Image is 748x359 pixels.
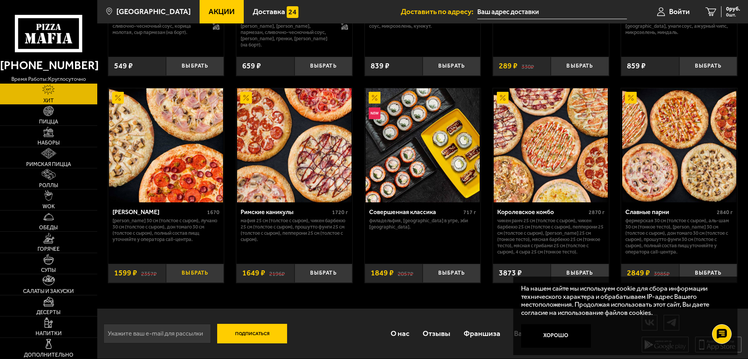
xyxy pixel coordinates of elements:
span: WOK [43,204,55,209]
span: Обеды [39,225,58,230]
a: АкционныйХет Трик [108,88,224,202]
span: 0 руб. [726,6,740,12]
s: 3985 ₽ [654,269,669,277]
span: 1720 г [332,209,348,216]
img: Новинка [369,107,380,119]
p: угорь, креветка спайси, краб-крем, огурец, [GEOGRAPHIC_DATA], унаги соус, ажурный чипс, микрозеле... [625,17,733,36]
button: Выбрать [423,57,480,76]
div: Совершенная классика [369,208,462,216]
img: Римские каникулы [237,88,351,202]
span: Салаты и закуски [23,289,74,294]
img: Акционный [369,92,380,104]
span: Войти [669,8,690,15]
span: Акции [209,8,235,15]
img: 15daf4d41897b9f0e9f617042186c801.svg [287,6,298,18]
span: 2849 ₽ [627,269,650,277]
span: 549 ₽ [114,62,133,70]
span: 839 ₽ [371,62,389,70]
span: Роллы [39,183,58,188]
button: Выбрать [166,57,224,76]
span: 659 ₽ [242,62,261,70]
span: Хит [43,98,54,104]
input: Укажите ваш e-mail для рассылки [104,324,211,343]
div: Римские каникулы [241,208,330,216]
span: 1649 ₽ [242,269,265,277]
button: Выбрать [295,264,352,283]
div: Славные парни [625,208,715,216]
img: Славные парни [622,88,736,202]
span: Римская пицца [26,162,71,167]
span: Наборы [37,140,60,146]
button: Выбрать [551,264,609,283]
p: цыпленок, [PERSON_NAME], [PERSON_NAME], [PERSON_NAME], пармезан, сливочно-чесночный соус, [PERSON... [241,17,333,48]
a: АкционныйРимские каникулы [236,88,352,202]
span: Доставить по адресу: [401,8,477,15]
div: [PERSON_NAME] [112,208,205,216]
img: Совершенная классика [366,88,480,202]
span: 717 г [463,209,476,216]
span: [GEOGRAPHIC_DATA] [116,8,191,15]
img: Хет Трик [109,88,223,202]
span: 859 ₽ [627,62,646,70]
span: 1670 [207,209,220,216]
span: Дополнительно [24,352,73,358]
span: Доставка [253,8,285,15]
p: Фермерская 30 см (толстое с сыром), Аль-Шам 30 см (тонкое тесто), [PERSON_NAME] 30 см (толстое с ... [625,218,733,255]
p: сыр дорблю, груша, моцарелла, сливочно-чесночный соус, корица молотая, сыр пармезан (на борт). [112,17,205,36]
span: 289 ₽ [499,62,518,70]
button: Выбрать [679,264,737,283]
s: 330 ₽ [521,62,534,70]
button: Выбрать [295,57,352,76]
span: 1599 ₽ [114,269,137,277]
button: Хорошо [521,324,591,348]
span: Супы [41,268,56,273]
a: Отзывы [416,321,457,346]
span: 2840 г [717,209,733,216]
input: Ваш адрес доставки [477,5,627,19]
span: Пицца [39,119,58,125]
span: 2870 г [589,209,605,216]
button: Выбрать [166,264,224,283]
button: Подписаться [217,324,287,343]
button: Выбрать [679,57,737,76]
img: Акционный [497,92,509,104]
a: АкционныйСлавные парни [621,88,737,202]
div: Королевское комбо [497,208,587,216]
a: Франшиза [457,321,507,346]
a: АкционныйКоролевское комбо [493,88,609,202]
button: Выбрать [423,264,480,283]
img: Акционный [625,92,637,104]
span: Десерты [36,310,61,315]
p: Мафия 25 см (толстое с сыром), Чикен Барбекю 25 см (толстое с сыром), Прошутто Фунги 25 см (толст... [241,218,348,243]
img: Акционный [112,92,124,104]
span: Напитки [36,331,62,336]
span: Горячее [37,246,60,252]
p: [PERSON_NAME] 30 см (толстое с сыром), Лучано 30 см (толстое с сыром), Дон Томаго 30 см (толстое ... [112,218,220,243]
s: 2057 ₽ [398,269,413,277]
s: 2357 ₽ [141,269,157,277]
a: О нас [384,321,416,346]
img: Акционный [240,92,252,104]
span: 0 шт. [726,13,740,17]
p: Филадельфия, [GEOGRAPHIC_DATA] в угре, Эби [GEOGRAPHIC_DATA]. [369,218,477,230]
img: Королевское комбо [494,88,608,202]
p: На нашем сайте мы используем cookie для сбора информации технического характера и обрабатываем IP... [521,284,725,317]
button: Выбрать [551,57,609,76]
p: Чикен Ранч 25 см (толстое с сыром), Чикен Барбекю 25 см (толстое с сыром), Пепперони 25 см (толст... [497,218,605,255]
span: 1849 ₽ [371,269,394,277]
a: Вакансии [507,321,553,346]
s: 2196 ₽ [269,269,285,277]
a: АкционныйНовинкаСовершенная классика [365,88,481,202]
span: 3873 ₽ [499,269,522,277]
